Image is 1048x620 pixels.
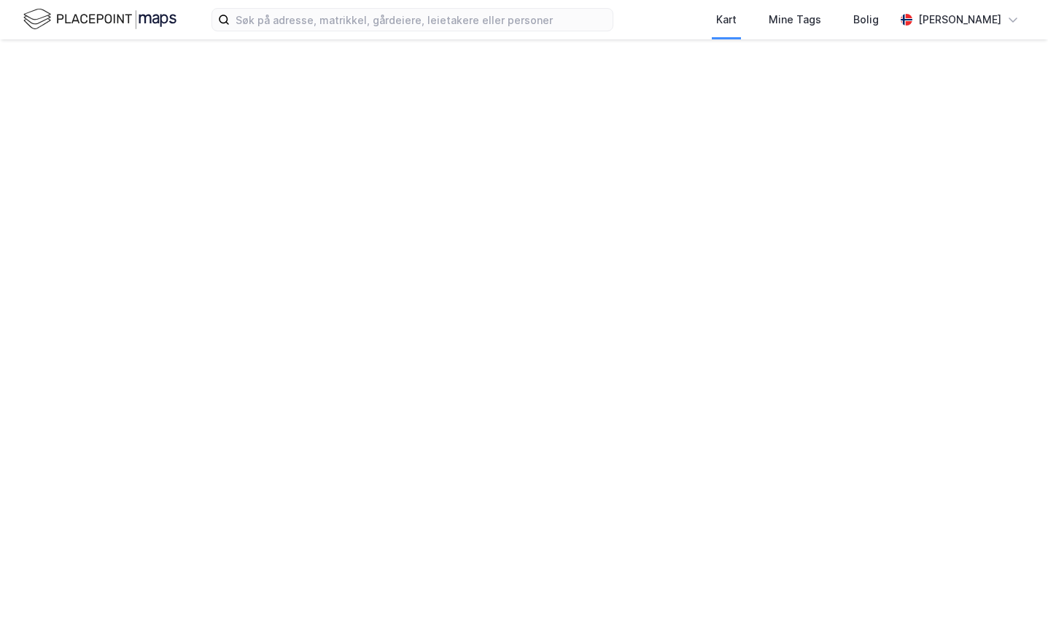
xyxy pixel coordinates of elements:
div: Bolig [853,11,879,28]
img: logo.f888ab2527a4732fd821a326f86c7f29.svg [23,7,176,32]
input: Søk på adresse, matrikkel, gårdeiere, leietakere eller personer [230,9,613,31]
div: Kart [716,11,737,28]
iframe: Chat Widget [975,550,1048,620]
div: Mine Tags [769,11,821,28]
div: [PERSON_NAME] [918,11,1001,28]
